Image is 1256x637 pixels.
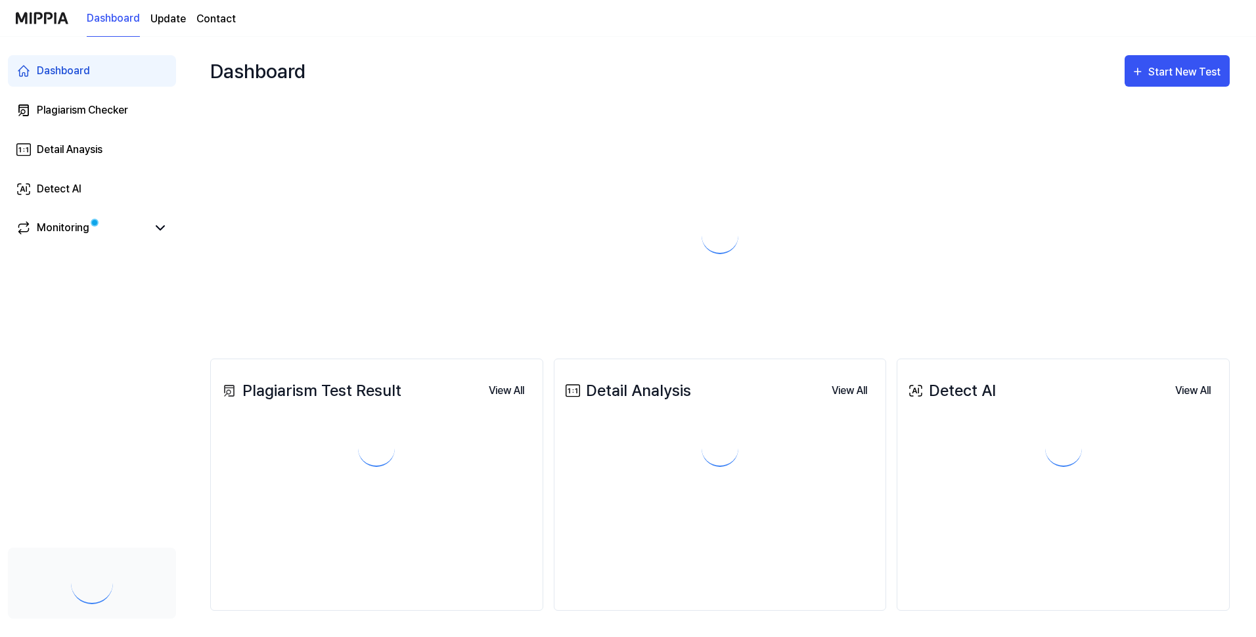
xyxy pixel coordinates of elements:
div: Start New Test [1148,64,1223,81]
a: View All [1165,377,1221,404]
div: Detail Anaysis [37,142,102,158]
a: View All [821,377,878,404]
button: View All [1165,378,1221,404]
button: View All [478,378,535,404]
div: Monitoring [37,220,89,236]
a: Detail Anaysis [8,134,176,165]
a: View All [478,377,535,404]
div: Plagiarism Test Result [219,379,401,403]
button: Start New Test [1125,55,1230,87]
a: Detect AI [8,173,176,205]
a: Update [150,11,186,27]
a: Dashboard [87,1,140,37]
div: Dashboard [210,50,305,92]
div: Plagiarism Checker [37,102,128,118]
a: Contact [196,11,236,27]
div: Detail Analysis [562,379,691,403]
div: Dashboard [37,63,90,79]
a: Dashboard [8,55,176,87]
div: Detect AI [905,379,996,403]
button: View All [821,378,878,404]
a: Monitoring [16,220,147,236]
div: Detect AI [37,181,81,197]
a: Plagiarism Checker [8,95,176,126]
